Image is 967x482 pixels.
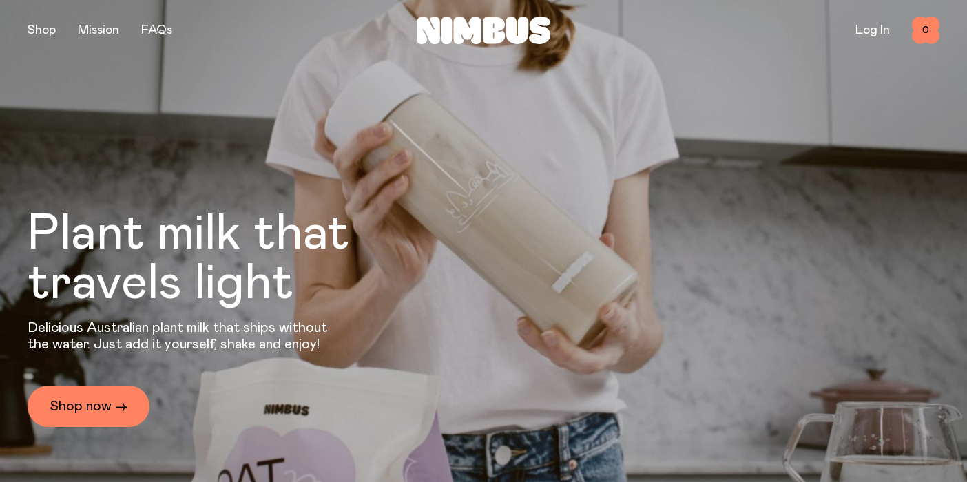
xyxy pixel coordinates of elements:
[855,24,890,36] a: Log In
[141,24,172,36] a: FAQs
[78,24,119,36] a: Mission
[28,209,424,308] h1: Plant milk that travels light
[912,17,939,44] button: 0
[28,319,336,353] p: Delicious Australian plant milk that ships without the water. Just add it yourself, shake and enjoy!
[28,386,149,427] a: Shop now →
